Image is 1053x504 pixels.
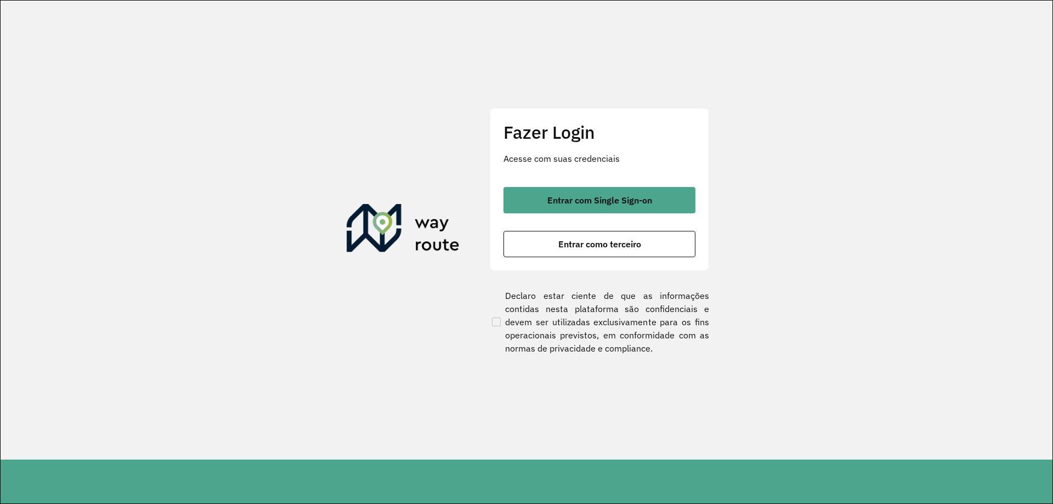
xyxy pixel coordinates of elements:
button: button [503,231,695,257]
span: Entrar como terceiro [558,240,641,248]
img: Roteirizador AmbevTech [347,204,460,257]
p: Acesse com suas credenciais [503,152,695,165]
label: Declaro estar ciente de que as informações contidas nesta plataforma são confidenciais e devem se... [490,289,709,355]
h2: Fazer Login [503,122,695,143]
span: Entrar com Single Sign-on [547,196,652,205]
button: button [503,187,695,213]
